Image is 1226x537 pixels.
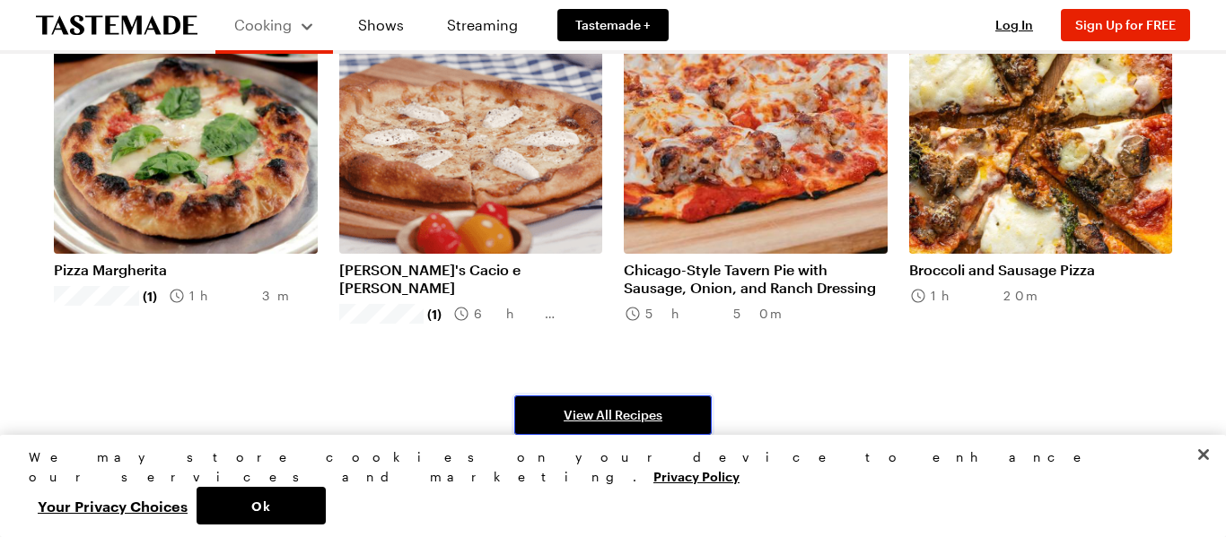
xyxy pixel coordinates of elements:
[1061,9,1190,41] button: Sign Up for FREE
[909,261,1173,279] a: Broccoli and Sausage Pizza
[29,487,197,524] button: Your Privacy Choices
[29,447,1182,487] div: We may store cookies on your device to enhance our services and marketing.
[36,15,197,36] a: To Tastemade Home Page
[995,17,1033,32] span: Log In
[339,261,603,297] a: [PERSON_NAME]'s Cacio e [PERSON_NAME]
[653,467,740,484] a: More information about your privacy, opens in a new tab
[54,261,318,279] a: Pizza Margherita
[1184,435,1223,474] button: Close
[557,9,669,41] a: Tastemade +
[197,487,326,524] button: Ok
[234,16,292,33] span: Cooking
[575,16,651,34] span: Tastemade +
[233,7,315,43] button: Cooking
[624,261,888,297] a: Chicago-Style Tavern Pie with Sausage, Onion, and Ranch Dressing
[564,406,662,424] span: View All Recipes
[1075,17,1176,32] span: Sign Up for FREE
[514,395,712,435] a: View All Recipes
[29,447,1182,524] div: Privacy
[978,16,1050,34] button: Log In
